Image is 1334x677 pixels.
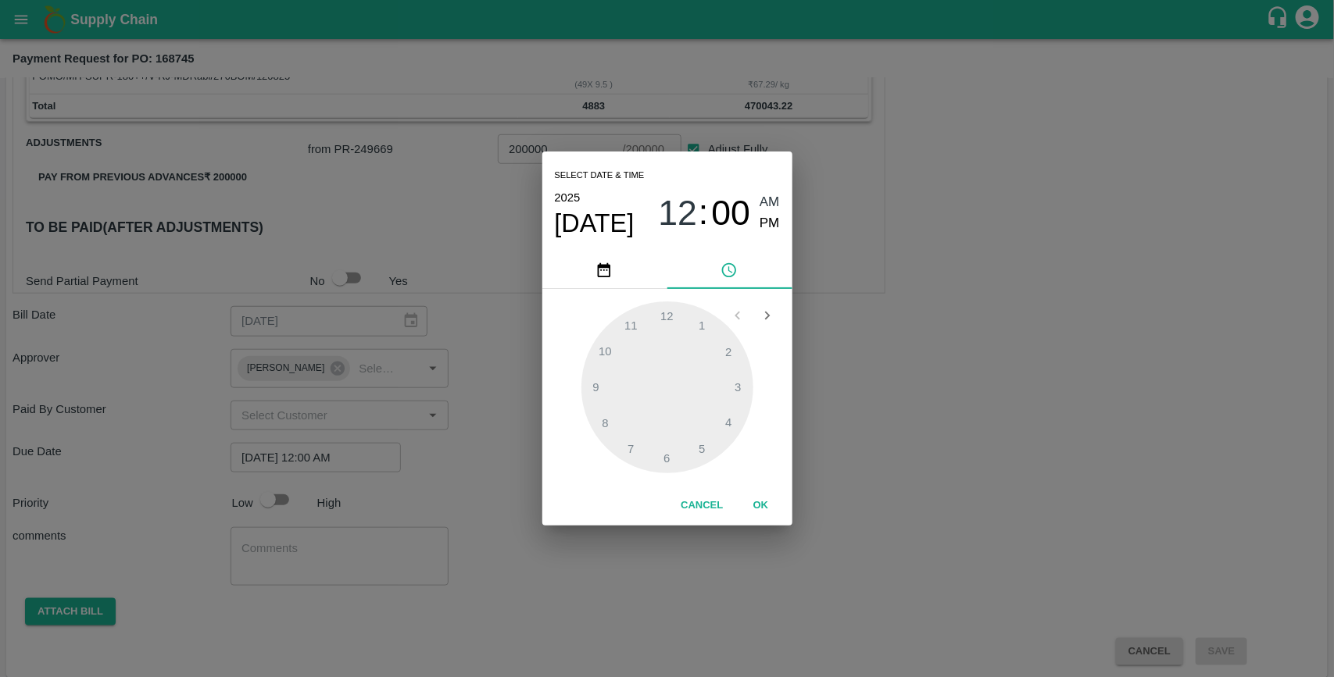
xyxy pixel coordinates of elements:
button: OK [736,492,786,519]
span: 00 [711,193,750,233]
button: 12 [658,192,697,233]
button: [DATE] [555,208,635,239]
button: Open next view [753,301,782,330]
button: pick time [667,251,792,289]
button: pick date [542,251,667,289]
span: 12 [658,193,697,233]
span: : [699,192,708,233]
button: 00 [711,192,750,233]
span: Select date & time [555,164,645,187]
button: PM [760,213,780,234]
button: 2025 [555,187,581,208]
button: AM [760,192,780,213]
button: Cancel [674,492,729,519]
